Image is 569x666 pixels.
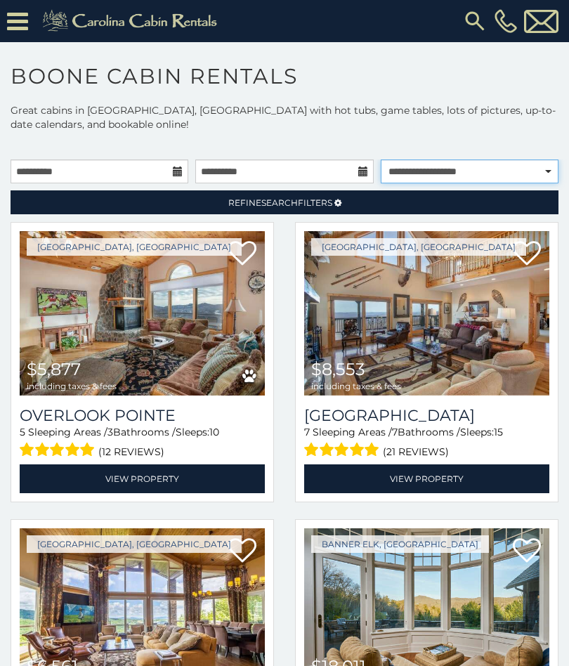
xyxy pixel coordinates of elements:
img: Overlook Pointe [20,231,265,396]
span: 7 [392,426,398,438]
span: 15 [494,426,503,438]
a: Add to favorites [513,537,541,566]
a: Add to favorites [513,240,541,269]
span: including taxes & fees [27,381,117,391]
a: Banner Elk, [GEOGRAPHIC_DATA] [311,535,489,553]
a: Overlook Pointe $5,877 including taxes & fees [20,231,265,396]
span: $5,877 [27,359,81,379]
a: [GEOGRAPHIC_DATA], [GEOGRAPHIC_DATA] [311,238,526,256]
span: Refine Filters [228,197,332,208]
a: [PHONE_NUMBER] [491,9,521,33]
a: View Property [304,464,549,493]
a: [GEOGRAPHIC_DATA] [304,406,549,425]
div: Sleeping Areas / Bathrooms / Sleeps: [304,425,549,461]
span: $8,553 [311,359,365,379]
a: [GEOGRAPHIC_DATA], [GEOGRAPHIC_DATA] [27,238,242,256]
h3: Southern Star Lodge [304,406,549,425]
img: search-regular.svg [462,8,488,34]
img: Khaki-logo.png [35,7,229,35]
a: Add to favorites [228,537,256,566]
span: Search [261,197,298,208]
img: Southern Star Lodge [304,231,549,396]
a: Southern Star Lodge $8,553 including taxes & fees [304,231,549,396]
span: (12 reviews) [98,443,164,461]
a: RefineSearchFilters [11,190,558,214]
span: 10 [209,426,219,438]
a: Overlook Pointe [20,406,265,425]
a: View Property [20,464,265,493]
span: 7 [304,426,310,438]
span: (21 reviews) [383,443,449,461]
span: 5 [20,426,25,438]
a: [GEOGRAPHIC_DATA], [GEOGRAPHIC_DATA] [27,535,242,553]
a: Add to favorites [228,240,256,269]
span: 3 [107,426,113,438]
span: including taxes & fees [311,381,401,391]
div: Sleeping Areas / Bathrooms / Sleeps: [20,425,265,461]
